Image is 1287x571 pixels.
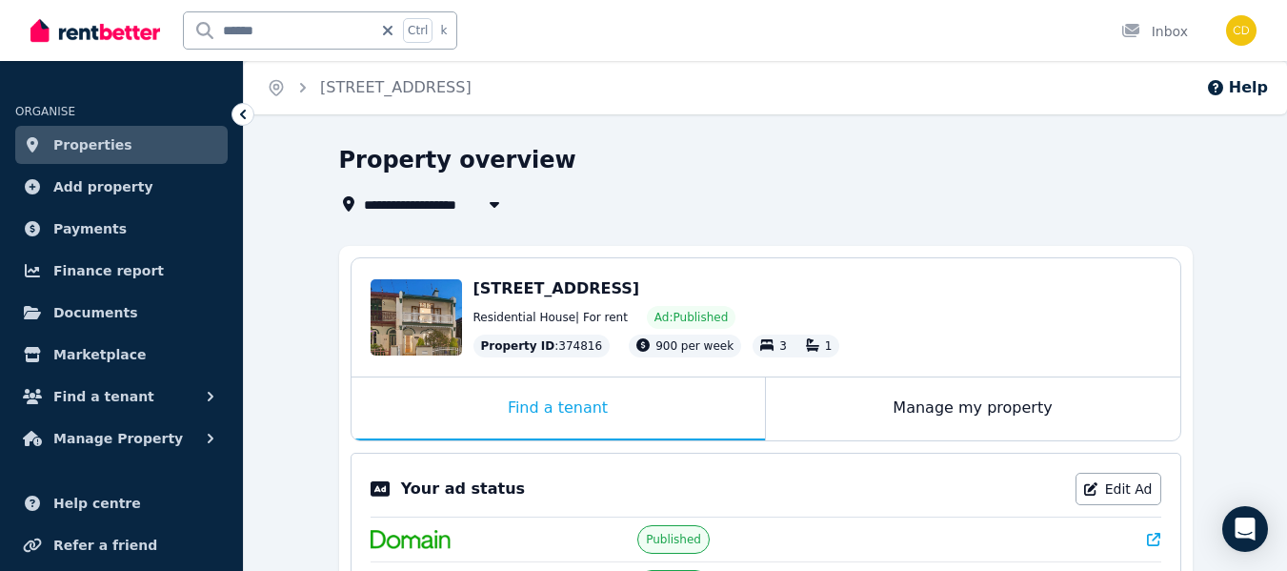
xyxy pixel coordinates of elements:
[53,427,183,450] span: Manage Property
[1076,473,1161,505] a: Edit Ad
[15,126,228,164] a: Properties
[53,217,127,240] span: Payments
[766,377,1180,440] div: Manage my property
[473,335,611,357] div: : 374816
[15,377,228,416] button: Find a tenant
[53,301,138,324] span: Documents
[244,61,494,114] nav: Breadcrumb
[53,385,154,408] span: Find a tenant
[15,294,228,332] a: Documents
[15,419,228,458] button: Manage Property
[1222,506,1268,552] div: Open Intercom Messenger
[53,534,157,557] span: Refer a friend
[15,168,228,206] a: Add property
[825,339,833,353] span: 1
[15,526,228,564] a: Refer a friend
[15,210,228,248] a: Payments
[1206,76,1268,99] button: Help
[654,310,728,325] span: Ad: Published
[403,18,432,43] span: Ctrl
[401,478,525,500] p: Your ad status
[53,175,153,198] span: Add property
[15,252,228,290] a: Finance report
[30,16,160,45] img: RentBetter
[779,339,787,353] span: 3
[339,145,576,175] h1: Property overview
[440,23,447,38] span: k
[481,338,555,354] span: Property ID
[1121,22,1188,41] div: Inbox
[655,339,734,353] span: 900 per week
[352,377,765,440] div: Find a tenant
[320,78,472,96] a: [STREET_ADDRESS]
[15,336,228,374] a: Marketplace
[473,279,640,297] span: [STREET_ADDRESS]
[371,530,451,549] img: Domain.com.au
[646,532,701,547] span: Published
[473,310,628,325] span: Residential House | For rent
[15,105,75,118] span: ORGANISE
[53,492,141,515] span: Help centre
[53,259,164,282] span: Finance report
[53,343,146,366] span: Marketplace
[53,133,132,156] span: Properties
[15,484,228,522] a: Help centre
[1226,15,1257,46] img: Chris Dimitropoulos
